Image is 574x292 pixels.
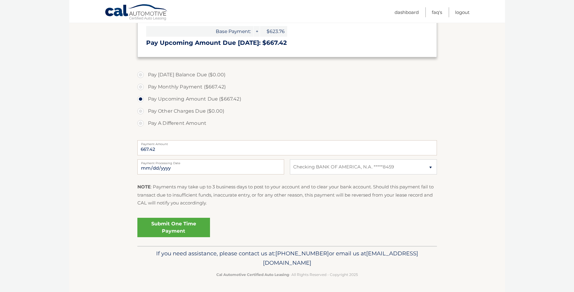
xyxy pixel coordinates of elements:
label: Payment Amount [137,140,437,145]
p: - All Rights Reserved - Copyright 2025 [141,271,433,278]
a: Logout [455,7,470,17]
label: Pay Upcoming Amount Due ($667.42) [137,93,437,105]
label: Pay Other Charges Due ($0.00) [137,105,437,117]
span: $623.76 [260,26,287,37]
a: FAQ's [432,7,442,17]
a: Cal Automotive [105,4,168,22]
strong: NOTE [137,184,151,190]
input: Payment Amount [137,140,437,155]
span: [PHONE_NUMBER] [275,250,329,257]
span: Base Payment: [146,26,253,37]
a: Dashboard [395,7,419,17]
p: : Payments may take up to 3 business days to post to your account and to clear your bank account.... [137,183,437,207]
label: Payment Processing Date [137,159,284,164]
label: Pay [DATE] Balance Due ($0.00) [137,69,437,81]
input: Payment Date [137,159,284,174]
p: If you need assistance, please contact us at: or email us at [141,249,433,268]
strong: Cal Automotive Certified Auto Leasing [216,272,289,277]
span: + [254,26,260,37]
a: Submit One Time Payment [137,218,210,237]
label: Pay A Different Amount [137,117,437,129]
label: Pay Monthly Payment ($667.42) [137,81,437,93]
h3: Pay Upcoming Amount Due [DATE]: $667.42 [146,39,428,47]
